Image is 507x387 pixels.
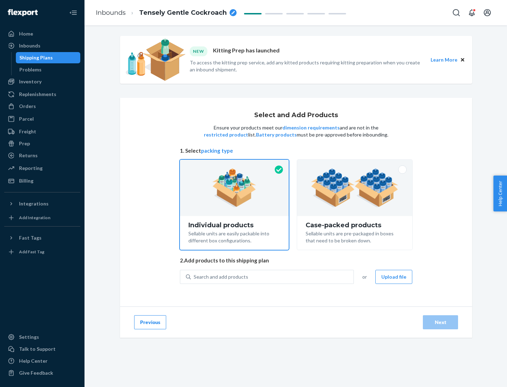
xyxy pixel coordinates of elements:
div: Integrations [19,200,49,207]
span: or [362,273,367,280]
div: Inventory [19,78,42,85]
button: Learn More [431,56,457,64]
a: Shipping Plans [16,52,81,63]
span: 1. Select [180,147,412,154]
div: Help Center [19,357,48,364]
img: Flexport logo [8,9,38,16]
div: Reporting [19,165,43,172]
a: Returns [4,150,80,161]
ol: breadcrumbs [90,2,242,23]
span: 2. Add products to this shipping plan [180,257,412,264]
button: Battery products [256,131,297,138]
button: Upload file [375,270,412,284]
a: Help Center [4,355,80,367]
div: Prep [19,140,30,147]
div: Returns [19,152,38,159]
div: Home [19,30,33,37]
div: Replenishments [19,91,56,98]
button: Open account menu [480,6,494,20]
button: Next [423,315,458,329]
button: Give Feedback [4,367,80,379]
p: To access the kitting prep service, add any kitted products requiring kitting preparation when yo... [190,59,424,73]
div: Shipping Plans [19,54,53,61]
a: Inbounds [4,40,80,51]
a: Freight [4,126,80,137]
div: Next [429,319,452,326]
button: dimension requirements [282,124,340,131]
div: NEW [190,46,207,56]
a: Home [4,28,80,39]
button: Open Search Box [449,6,463,20]
a: Add Fast Tag [4,246,80,258]
button: Open notifications [465,6,479,20]
div: Add Fast Tag [19,249,44,255]
img: case-pack.59cecea509d18c883b923b81aeac6d0b.png [311,169,399,207]
h1: Select and Add Products [254,112,338,119]
p: Ensure your products meet our and are not in the list. must be pre-approved before inbounding. [203,124,389,138]
div: Give Feedback [19,369,53,376]
div: Fast Tags [19,234,42,241]
p: Kitting Prep has launched [213,46,280,56]
button: packing type [201,147,233,154]
div: Parcel [19,115,34,122]
a: Problems [16,64,81,75]
div: Inbounds [19,42,40,49]
button: Help Center [493,176,507,211]
a: Replenishments [4,89,80,100]
div: Sellable units are easily packable into different box configurations. [188,229,280,244]
button: Integrations [4,198,80,209]
a: Inbounds [96,9,126,17]
div: Billing [19,177,33,184]
a: Talk to Support [4,343,80,355]
button: Fast Tags [4,232,80,243]
div: Sellable units are pre-packaged in boxes that need to be broken down. [306,229,404,244]
span: Tensely Gentle Cockroach [139,8,227,18]
a: Add Integration [4,212,80,223]
a: Settings [4,331,80,343]
div: Problems [19,66,42,73]
a: Inventory [4,76,80,87]
a: Billing [4,175,80,186]
div: Individual products [188,222,280,229]
a: Orders [4,101,80,112]
button: restricted product [204,131,248,138]
button: Close [459,56,467,64]
div: Settings [19,334,39,341]
img: individual-pack.facf35554cb0f1810c75b2bd6df2d64e.png [212,169,256,207]
a: Prep [4,138,80,149]
div: Orders [19,103,36,110]
div: Add Integration [19,215,50,221]
div: Freight [19,128,36,135]
button: Previous [134,315,166,329]
a: Parcel [4,113,80,125]
a: Reporting [4,163,80,174]
div: Talk to Support [19,345,56,353]
button: Close Navigation [66,6,80,20]
div: Search and add products [194,273,248,280]
div: Case-packed products [306,222,404,229]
